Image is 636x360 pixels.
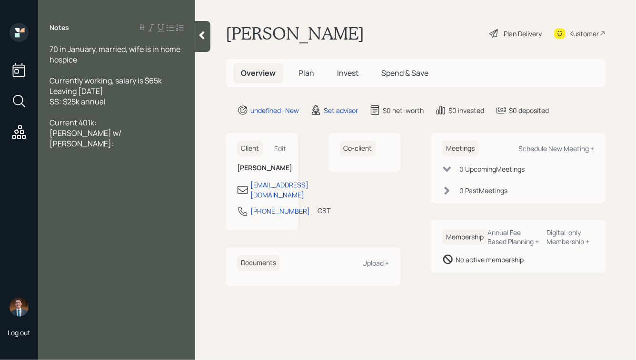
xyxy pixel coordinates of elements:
[569,29,599,39] div: Kustomer
[337,68,358,78] span: Invest
[383,105,424,115] div: $0 net-worth
[381,68,428,78] span: Spend & Save
[50,86,103,96] span: Leaving [DATE]
[448,105,484,115] div: $0 invested
[362,258,389,267] div: Upload +
[459,164,525,174] div: 0 Upcoming Meeting s
[50,23,69,32] label: Notes
[459,185,507,195] div: 0 Past Meeting s
[547,228,594,246] div: Digital-only Membership +
[250,206,310,216] div: [PHONE_NUMBER]
[10,298,29,317] img: hunter_neumayer.jpg
[50,117,97,128] span: Current 401k:
[324,105,358,115] div: Set advisor
[50,44,182,65] span: 70 in January, married, wife is in home hospice
[237,164,287,172] h6: [PERSON_NAME]
[226,23,364,44] h1: [PERSON_NAME]
[442,141,478,156] h6: Meetings
[504,29,542,39] div: Plan Delivery
[50,75,162,86] span: Currently working, salary is $65k
[518,144,594,153] div: Schedule New Meeting +
[442,229,487,245] h6: Membership
[250,180,308,200] div: [EMAIL_ADDRESS][DOMAIN_NAME]
[50,128,123,149] span: [PERSON_NAME] w/ [PERSON_NAME]:
[275,144,287,153] div: Edit
[50,96,106,107] span: SS: $25k annual
[8,328,30,337] div: Log out
[487,228,539,246] div: Annual Fee Based Planning +
[298,68,314,78] span: Plan
[250,105,299,115] div: undefined · New
[318,206,330,216] div: CST
[509,105,549,115] div: $0 deposited
[241,68,276,78] span: Overview
[237,141,263,156] h6: Client
[340,141,376,156] h6: Co-client
[237,255,280,271] h6: Documents
[456,255,524,265] div: No active membership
